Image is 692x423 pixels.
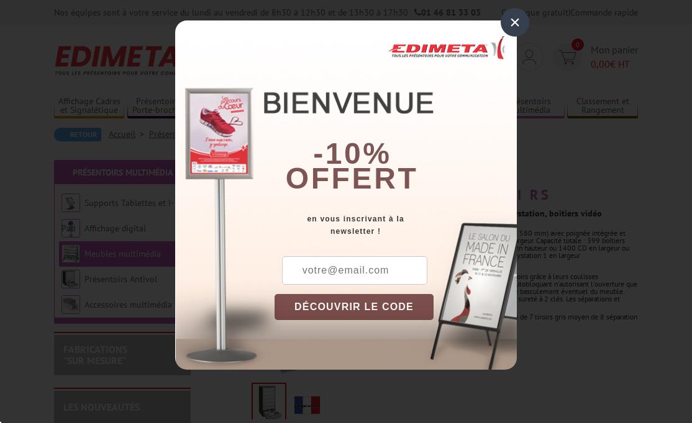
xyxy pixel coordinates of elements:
input: votre@email.com [282,256,427,285]
font: offert [286,162,419,195]
button: DÉCOUVRIR LE CODE [275,294,434,320]
div: × [501,8,529,37]
b: -10% [313,137,391,170]
div: en vous inscrivant à la newsletter ! [275,213,517,238]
